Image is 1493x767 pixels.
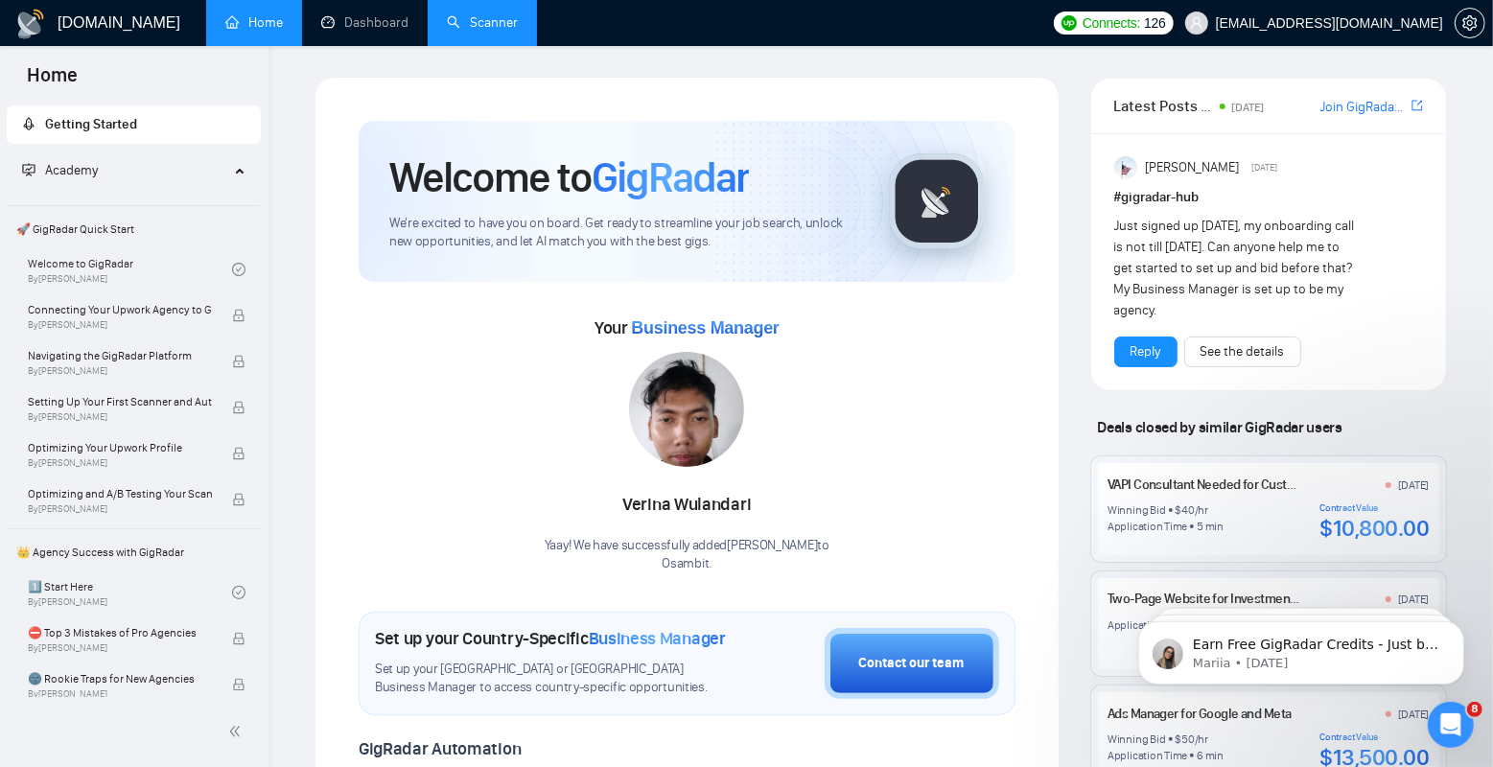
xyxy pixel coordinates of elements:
span: 8 [1467,702,1482,717]
div: Yaay! We have successfully added [PERSON_NAME] to [545,537,829,573]
h1: Set up your Country-Specific [375,628,726,649]
div: [DATE] [1398,477,1430,493]
a: VAPI Consultant Needed for Custom Tools and Prompt Engineering [1108,476,1472,493]
span: double-left [228,722,247,741]
div: Winning Bid [1108,502,1165,518]
span: lock [232,447,245,460]
span: ⛔ Top 3 Mistakes of Pro Agencies [28,623,212,642]
div: 6 min [1197,748,1224,763]
span: lock [232,309,245,322]
span: By [PERSON_NAME] [28,503,212,515]
span: Navigating the GigRadar Platform [28,346,212,365]
span: By [PERSON_NAME] [28,642,212,654]
div: Contract Value [1319,502,1429,514]
span: lock [232,678,245,691]
div: Just signed up [DATE], my onboarding call is not till [DATE]. Can anyone help me to get started t... [1114,216,1362,321]
span: Academy [22,162,98,178]
span: user [1190,16,1203,30]
span: GigRadar Automation [359,738,521,759]
span: Connecting Your Upwork Agency to GigRadar [28,300,212,319]
span: Latest Posts from the GigRadar Community [1114,94,1214,118]
span: export [1411,98,1423,113]
span: fund-projection-screen [22,163,35,176]
span: lock [232,632,245,645]
span: Setting Up Your First Scanner and Auto-Bidder [28,392,212,411]
img: 1712061552960-WhatsApp%20Image%202024-04-02%20at%2020.30.59.jpeg [629,352,744,467]
img: upwork-logo.png [1061,15,1077,31]
a: dashboardDashboard [321,14,408,31]
a: homeHome [225,14,283,31]
span: Business Manager [589,628,726,649]
span: lock [232,355,245,368]
div: 5 min [1197,519,1224,534]
a: export [1411,97,1423,115]
span: By [PERSON_NAME] [28,411,212,423]
span: Your [595,317,780,338]
span: 🚀 GigRadar Quick Start [9,210,259,248]
div: 40 [1181,502,1195,518]
a: See the details [1201,341,1285,362]
div: Contact our team [859,653,965,674]
span: lock [232,401,245,414]
span: lock [232,493,245,506]
button: Reply [1114,337,1178,367]
span: By [PERSON_NAME] [28,457,212,469]
span: Optimizing Your Upwork Profile [28,438,212,457]
span: 👑 Agency Success with GigRadar [9,533,259,571]
span: By [PERSON_NAME] [28,688,212,700]
button: setting [1455,8,1485,38]
div: $10,800.00 [1319,514,1429,543]
img: gigradar-logo.png [889,153,985,249]
div: Application Time [1108,519,1187,534]
span: Deals closed by similar GigRadar users [1090,410,1350,444]
span: Business Manager [631,318,779,337]
p: Osambit . [545,555,829,573]
div: Application Time [1108,617,1187,633]
div: /hr [1195,502,1208,518]
span: By [PERSON_NAME] [28,365,212,377]
span: setting [1456,15,1484,31]
span: [DATE] [1231,101,1264,114]
div: 50 [1181,732,1195,747]
span: Optimizing and A/B Testing Your Scanner for Better Results [28,484,212,503]
div: $ [1176,732,1182,747]
span: We're excited to have you on board. Get ready to streamline your job search, unlock new opportuni... [389,215,858,251]
iframe: Intercom live chat [1428,702,1474,748]
a: 1️⃣ Start HereBy[PERSON_NAME] [28,571,232,614]
span: 🌚 Rookie Traps for New Agencies [28,669,212,688]
span: By [PERSON_NAME] [28,319,212,331]
button: See the details [1184,337,1301,367]
img: Anisuzzaman Khan [1114,156,1137,179]
span: check-circle [232,586,245,599]
div: Winning Bid [1108,732,1165,747]
span: 126 [1144,12,1165,34]
li: Getting Started [7,105,261,144]
span: [DATE] [1251,159,1277,176]
span: Getting Started [45,116,137,132]
div: /hr [1195,732,1208,747]
iframe: Intercom notifications message [1109,581,1493,715]
a: searchScanner [447,14,518,31]
h1: # gigradar-hub [1114,187,1423,208]
img: logo [15,9,46,39]
div: Application Time [1108,748,1187,763]
a: setting [1455,15,1485,31]
a: Join GigRadar Slack Community [1320,97,1408,118]
span: Academy [45,162,98,178]
span: Connects: [1083,12,1140,34]
span: Home [12,61,93,102]
h1: Welcome to [389,151,749,203]
a: Ads Manager for Google and Meta [1108,706,1292,722]
div: Contract Value [1319,732,1429,743]
div: $ [1176,502,1182,518]
button: Contact our team [825,628,999,699]
span: check-circle [232,263,245,276]
div: Verina Wulandari [545,489,829,522]
span: Set up your [GEOGRAPHIC_DATA] or [GEOGRAPHIC_DATA] Business Manager to access country-specific op... [375,661,729,697]
a: Reply [1131,341,1161,362]
span: [PERSON_NAME] [1145,157,1239,178]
